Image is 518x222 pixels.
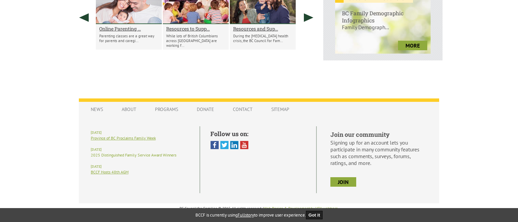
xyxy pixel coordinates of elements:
a: Contact [226,103,259,116]
a: join [330,177,356,187]
img: Linked In [230,141,239,149]
img: Facebook [210,141,219,149]
a: more [398,41,427,50]
a: Online Parenting ... [99,25,158,32]
a: Fullstory [238,212,254,218]
a: Province of BC Proclaims Family Week [91,135,156,141]
a: Donate [190,103,221,116]
a: Resources and Sup... [233,25,292,32]
h5: Join our community [330,130,427,138]
img: You Tube [240,141,248,149]
h6: [DATE] [91,164,189,169]
p: Signing up for an account lets you participate in many community features such as comments, surve... [330,139,427,166]
a: About [115,103,143,116]
a: Web Design & Development by VCN webteam [264,206,338,211]
a: Resources to Supp... [166,25,225,32]
img: Twitter [220,141,229,149]
a: News [84,103,110,116]
h5: Follow us on: [210,130,306,138]
p: During the [MEDICAL_DATA] health crisis, the BC Council for Fam... [233,34,292,43]
a: BCCF Hosts 48th AGM [91,169,128,174]
p: Parenting classes are a great way for parents and caregi... [99,34,158,43]
a: Programs [148,103,185,116]
a: Sitemap [264,103,296,116]
a: 2025 Distinguished Family Service Award Winners [91,152,176,158]
h6: [DATE] [91,130,189,135]
p: Family Demograph... [335,24,431,37]
p: While lots of British Columbians across [GEOGRAPHIC_DATA] are working f... [166,34,225,48]
h6: BC Family Demographic Infographics [335,3,431,24]
button: Got it [306,211,323,219]
h6: [DATE] [91,147,189,152]
p: BC Council for Families © 2015, All rights reserved. | . [79,206,439,211]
